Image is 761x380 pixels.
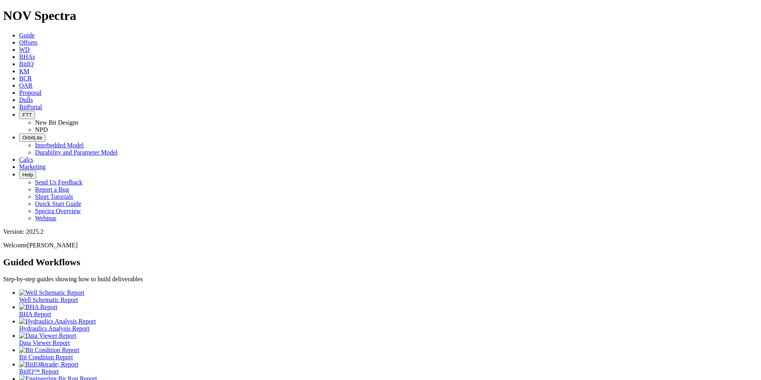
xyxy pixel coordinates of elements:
a: Quick Start Guide [35,200,81,207]
a: BHA Report BHA Report [19,304,758,317]
a: BitPortal [19,104,42,110]
a: Spectra Overview [35,208,81,214]
img: Hydraulics Analysis Report [19,318,96,325]
a: Well Schematic Report Well Schematic Report [19,289,758,303]
img: BHA Report [19,304,57,311]
a: BitIQ [19,61,33,67]
a: Hydraulics Analysis Report Hydraulics Analysis Report [19,318,758,332]
a: OAR [19,82,33,89]
a: Offsets [19,39,37,46]
span: BitIQ™ Report [19,368,59,375]
span: BHA Report [19,311,51,317]
span: Data Viewer Report [19,339,70,346]
button: Help [19,170,36,179]
a: Send Us Feedback [35,179,82,186]
span: OrbitLite [22,135,42,141]
a: NPD [35,126,48,133]
a: Proposal [19,89,41,96]
span: Well Schematic Report [19,296,78,303]
div: Version: 2025.2 [3,228,758,235]
a: Calcs [19,156,33,163]
h2: Guided Workflows [3,257,758,268]
a: New Bit Designs [35,119,78,126]
button: OrbitLite [19,133,45,142]
a: Guide [19,32,35,39]
a: BHAs [19,53,35,60]
a: BCR [19,75,32,82]
a: Report a Bug [35,186,69,193]
a: KM [19,68,29,74]
a: Data Viewer Report Data Viewer Report [19,332,758,346]
span: Hydraulics Analysis Report [19,325,90,332]
h1: NOV Spectra [3,8,758,23]
a: Durability and Parameter Model [35,149,118,156]
a: Bit Condition Report Bit Condition Report [19,347,758,360]
button: FTT [19,111,35,119]
span: FTT [22,112,32,118]
span: Help [22,172,33,178]
a: WD [19,46,30,53]
img: Well Schematic Report [19,289,84,296]
p: Step-by-step guides showing how to build deliverables [3,276,758,283]
p: Welcome [3,242,758,249]
a: Dulls [19,96,33,103]
img: Data Viewer Report [19,332,76,339]
a: Interbedded Model [35,142,84,149]
a: Marketing [19,163,46,170]
a: Webinar [35,215,57,221]
span: [PERSON_NAME] [27,242,78,249]
a: Short Tutorials [35,193,73,200]
img: Bit Condition Report [19,347,79,354]
span: Bit Condition Report [19,354,73,360]
img: BitIQ&trade; Report [19,361,78,368]
a: BitIQ&trade; Report BitIQ™ Report [19,361,758,375]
